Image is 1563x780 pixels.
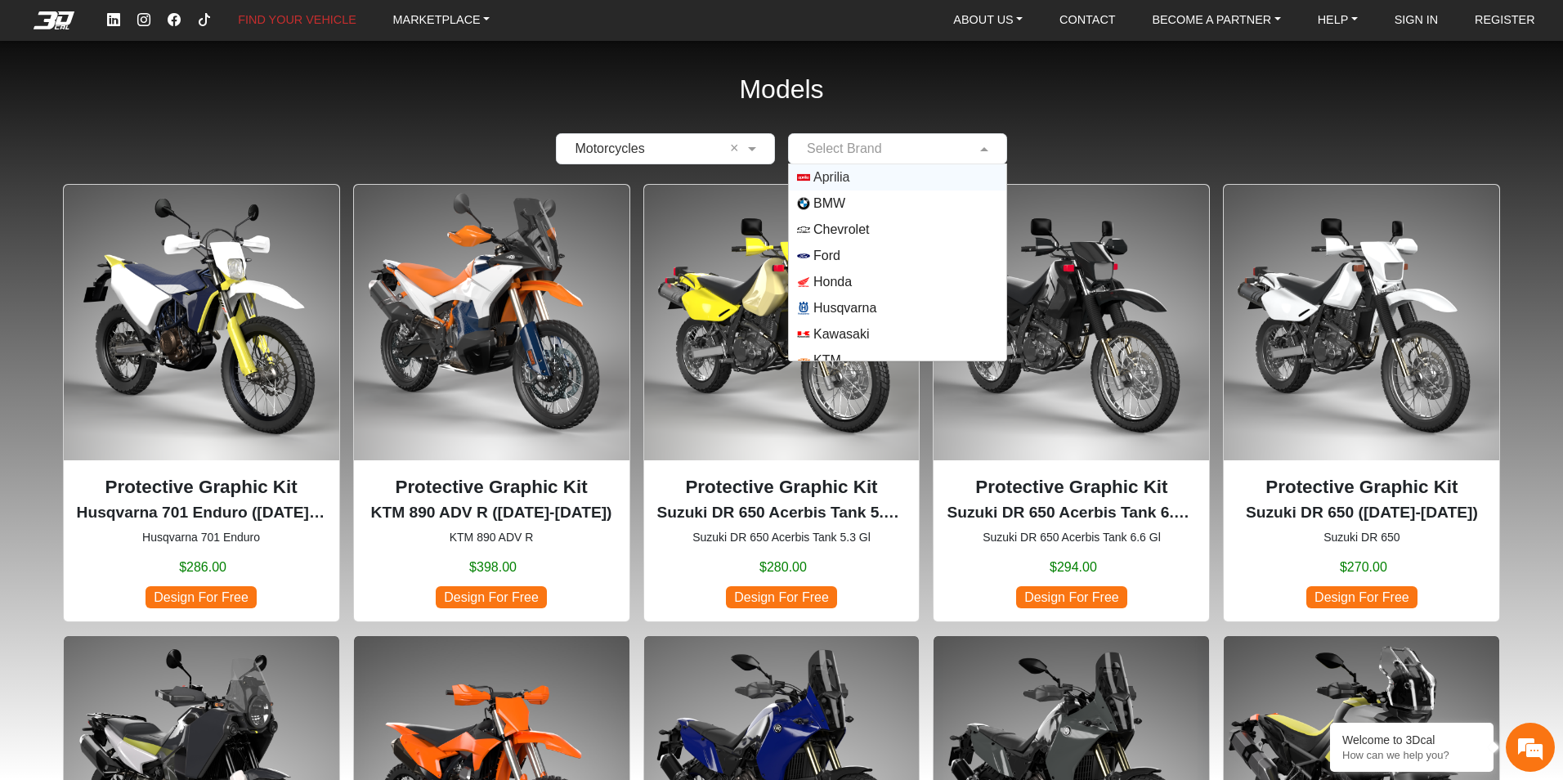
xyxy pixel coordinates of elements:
span: Clean Field [730,139,744,159]
p: KTM 890 ADV R (2023-2025) [367,501,616,525]
p: Suzuki DR 650 (1996-2024) [1237,501,1486,525]
a: ABOUT US [947,7,1029,33]
span: Design For Free [1306,586,1417,608]
a: BECOME A PARTNER [1145,7,1287,33]
span: Design For Free [726,586,837,608]
span: Design For Free [146,586,257,608]
p: Protective Graphic Kit [947,473,1196,501]
span: $294.00 [1050,558,1097,577]
small: Husqvarna 701 Enduro [77,529,326,546]
span: Ford [813,246,840,266]
p: Protective Graphic Kit [77,473,326,501]
div: Suzuki DR 650 [1223,184,1500,622]
div: Husqvarna 701 Enduro [63,184,340,622]
p: Protective Graphic Kit [1237,473,1486,501]
span: $280.00 [759,558,807,577]
img: Honda [797,276,810,289]
small: Suzuki DR 650 Acerbis Tank 5.3 Gl [657,529,907,546]
h2: Models [739,52,823,127]
img: DR 650Acerbis Tank 6.6 Gl1996-2024 [934,185,1209,460]
img: KTM [797,354,810,367]
img: BMW [797,197,810,210]
img: DR 6501996-2024 [1224,185,1499,460]
span: Chevrolet [813,220,869,240]
a: HELP [1311,7,1364,33]
span: Kawasaki [813,325,869,344]
div: Suzuki DR 650 Acerbis Tank 5.3 Gl [643,184,920,622]
p: Husqvarna 701 Enduro (2016-2024) [77,501,326,525]
a: SIGN IN [1388,7,1445,33]
p: How can we help you? [1342,749,1481,761]
img: Husqvarna [797,302,810,315]
span: Design For Free [1016,586,1127,608]
span: $398.00 [469,558,517,577]
img: Kawasaki [797,328,810,341]
span: Aprilia [813,168,849,187]
p: Suzuki DR 650 Acerbis Tank 5.3 Gl (1996-2024) [657,501,907,525]
span: Design For Free [436,586,547,608]
span: $270.00 [1340,558,1387,577]
span: $286.00 [179,558,226,577]
span: Honda [813,272,852,292]
small: Suzuki DR 650 [1237,529,1486,546]
img: 701 Enduronull2016-2024 [64,185,339,460]
img: Ford [797,249,810,262]
p: Protective Graphic Kit [367,473,616,501]
img: DR 650Acerbis Tank 5.3 Gl1996-2024 [644,185,920,460]
div: Suzuki DR 650 Acerbis Tank 6.6 Gl [933,184,1210,622]
a: CONTACT [1053,7,1122,33]
img: 890 ADV R null2023-2025 [354,185,629,460]
span: BMW [813,194,845,213]
p: Protective Graphic Kit [657,473,907,501]
span: Husqvarna [813,298,876,318]
div: Welcome to 3Dcal [1342,733,1481,746]
p: Suzuki DR 650 Acerbis Tank 6.6 Gl (1996-2024) [947,501,1196,525]
span: KTM [813,351,841,370]
img: Chevrolet [797,223,810,236]
a: FIND YOUR VEHICLE [231,7,362,33]
small: Suzuki DR 650 Acerbis Tank 6.6 Gl [947,529,1196,546]
ng-dropdown-panel: Options List [788,164,1007,361]
img: Aprilia [797,171,810,184]
a: REGISTER [1468,7,1542,33]
a: MARKETPLACE [387,7,497,33]
small: KTM 890 ADV R [367,529,616,546]
div: KTM 890 ADV R [353,184,630,622]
